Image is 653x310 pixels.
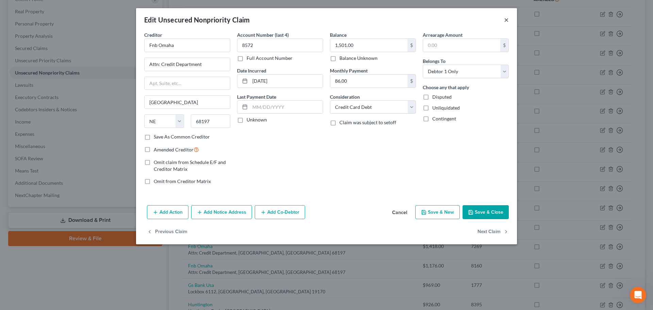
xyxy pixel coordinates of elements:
[407,75,416,87] div: $
[11,223,16,228] button: Upload attachment
[11,58,90,63] b: 🚨 Notice: MFA Filing Issue 🚨
[237,67,266,74] label: Date Incurred
[191,114,231,128] input: Enter zip...
[237,93,276,100] label: Last Payment Date
[106,3,119,16] button: Home
[117,220,128,231] button: Send a message…
[423,31,463,38] label: Arrearage Amount
[19,4,30,15] img: Profile image for Emma
[147,225,187,239] button: Previous Claim
[144,15,250,25] div: Edit Unsecured Nonpriority Claim
[145,96,230,109] input: Enter city...
[415,205,460,219] button: Save & New
[144,32,162,38] span: Creditor
[250,75,323,87] input: MM/DD/YYYY
[147,205,188,219] button: Add Action
[237,38,323,52] input: XXXX
[247,116,267,123] label: Unknown
[11,121,106,148] div: If you’ve had multiple failed attempts after waiting 10 minutes and need to file by the end of th...
[330,39,407,52] input: 0.00
[154,147,194,152] span: Amended Creditor
[145,77,230,90] input: Apt, Suite, etc...
[432,116,456,121] span: Contingent
[237,31,289,38] label: Account Number (last 4)
[43,223,49,228] button: Start recording
[21,223,27,228] button: Emoji picker
[191,205,252,219] button: Add Notice Address
[500,39,508,52] div: $
[40,98,81,103] b: 10 full minutes
[339,55,378,62] label: Balance Unknown
[33,3,77,9] h1: [PERSON_NAME]
[330,75,407,87] input: 0.00
[432,105,460,111] span: Unliquidated
[154,159,226,172] span: Omit claim from Schedule E/F and Creditor Matrix
[423,58,446,64] span: Belongs To
[630,287,646,303] iframe: Intercom live chat
[330,93,360,100] label: Consideration
[154,178,211,184] span: Omit from Creditor Matrix
[6,209,130,220] textarea: Message…
[119,3,132,15] div: Close
[5,53,112,179] div: 🚨 Notice: MFA Filing Issue 🚨We’ve noticed some users are not receiving the MFA pop-up when filing...
[330,31,347,38] label: Balance
[339,119,396,125] span: Claim was subject to setoff
[423,39,500,52] input: 0.00
[387,206,413,219] button: Cancel
[32,223,38,228] button: Gif picker
[11,91,106,117] div: If you experience this issue, please wait at least between filing attempts to allow MFA to reset ...
[255,205,305,219] button: Add Co-Debtor
[5,53,131,194] div: Emma says…
[247,55,292,62] label: Full Account Number
[504,16,509,24] button: ×
[478,225,509,239] button: Next Claim
[11,180,68,184] div: [PERSON_NAME] • 10m ago
[11,68,106,88] div: We’ve noticed some users are not receiving the MFA pop-up when filing [DATE].
[423,84,469,91] label: Choose any that apply
[154,133,210,140] label: Save As Common Creditor
[250,101,323,114] input: MM/DD/YYYY
[4,3,17,16] button: go back
[463,205,509,219] button: Save & Close
[145,58,230,71] input: Enter address...
[330,67,368,74] label: Monthly Payment
[33,9,68,15] p: Active 30m ago
[432,94,452,100] span: Disputed
[407,39,416,52] div: $
[11,151,106,171] div: Our team is actively investigating this issue and will provide updates as soon as more informatio...
[144,38,230,52] input: Search creditor by name...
